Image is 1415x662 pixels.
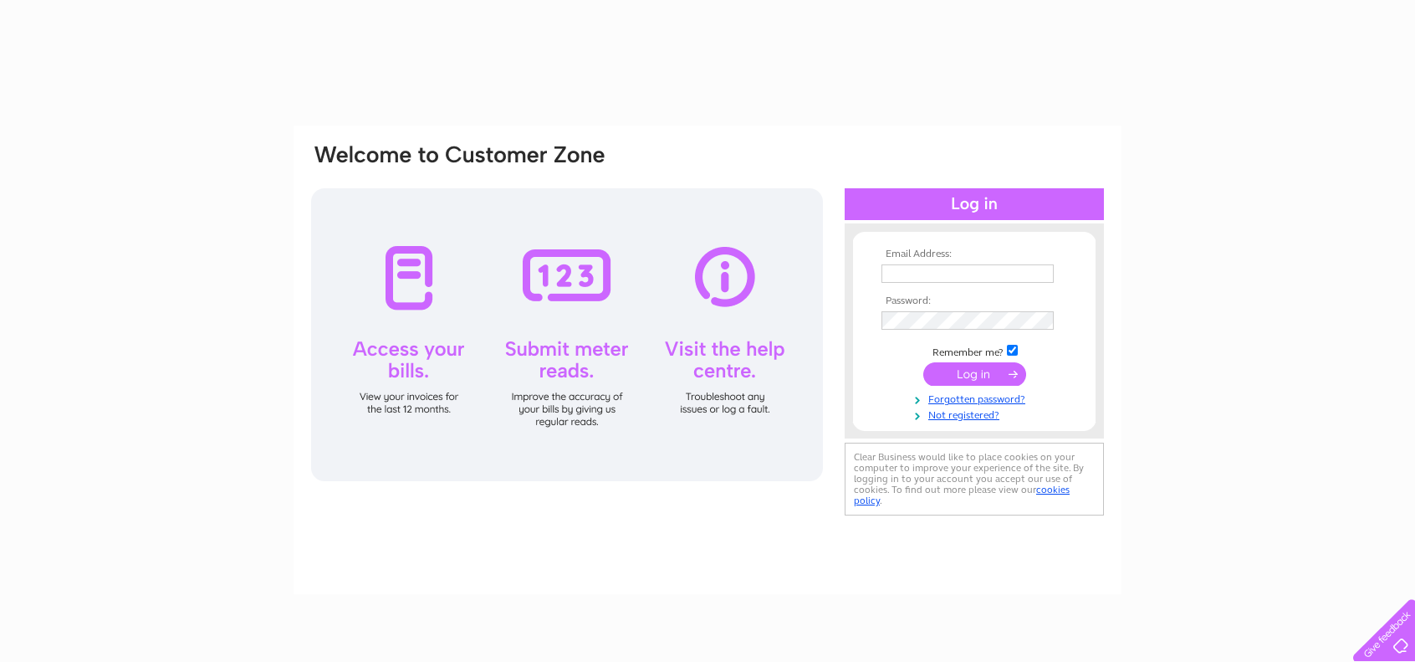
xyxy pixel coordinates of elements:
div: Clear Business would like to place cookies on your computer to improve your experience of the sit... [845,443,1104,516]
a: Forgotten password? [881,390,1071,406]
td: Remember me? [877,342,1071,359]
input: Submit [923,362,1026,386]
a: cookies policy [854,484,1070,506]
th: Email Address: [877,249,1071,260]
a: Not registered? [881,406,1071,422]
th: Password: [877,295,1071,307]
